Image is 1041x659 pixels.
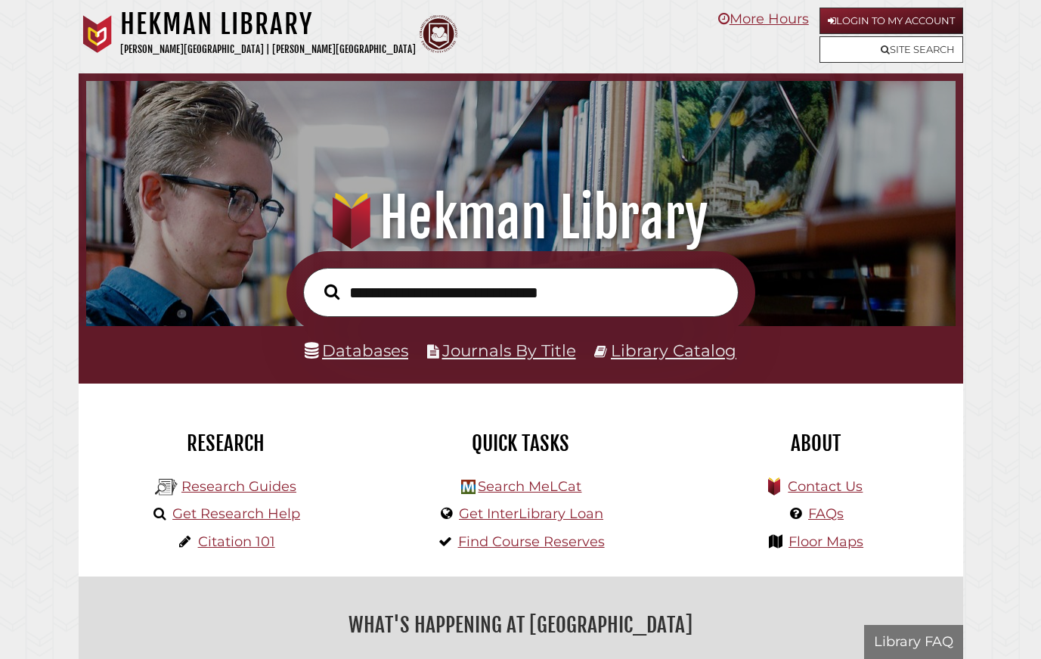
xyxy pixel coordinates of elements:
[461,480,476,494] img: Hekman Library Logo
[478,478,581,495] a: Search MeLCat
[458,533,605,550] a: Find Course Reserves
[385,431,657,456] h2: Quick Tasks
[611,340,736,360] a: Library Catalog
[819,8,963,34] a: Login to My Account
[324,283,339,300] i: Search
[788,478,863,495] a: Contact Us
[181,478,296,495] a: Research Guides
[120,8,416,41] h1: Hekman Library
[172,505,300,522] a: Get Research Help
[442,340,576,360] a: Journals By Title
[459,505,603,522] a: Get InterLibrary Loan
[79,15,116,53] img: Calvin University
[808,505,844,522] a: FAQs
[819,36,963,63] a: Site Search
[305,340,408,360] a: Databases
[680,431,952,456] h2: About
[90,608,952,642] h2: What's Happening at [GEOGRAPHIC_DATA]
[101,185,940,251] h1: Hekman Library
[788,533,863,550] a: Floor Maps
[155,476,178,499] img: Hekman Library Logo
[420,15,457,53] img: Calvin Theological Seminary
[198,533,275,550] a: Citation 101
[90,431,362,456] h2: Research
[120,41,416,58] p: [PERSON_NAME][GEOGRAPHIC_DATA] | [PERSON_NAME][GEOGRAPHIC_DATA]
[317,280,347,303] button: Search
[718,11,809,27] a: More Hours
